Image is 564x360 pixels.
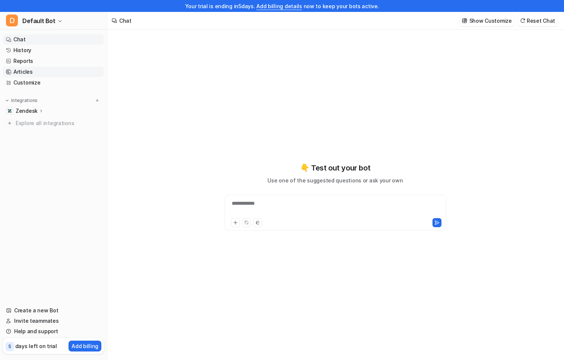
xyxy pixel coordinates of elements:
[469,17,512,25] p: Show Customize
[300,162,370,173] p: 👇 Test out your bot
[267,176,403,184] p: Use one of the suggested questions or ask your own
[16,107,38,115] p: Zendesk
[460,15,515,26] button: Show Customize
[6,15,18,26] span: D
[95,98,100,103] img: menu_add.svg
[3,118,104,128] a: Explore all integrations
[3,67,104,77] a: Articles
[69,341,101,351] button: Add billing
[16,117,101,129] span: Explore all integrations
[3,56,104,66] a: Reports
[4,98,10,103] img: expand menu
[15,342,57,350] p: days left on trial
[3,34,104,45] a: Chat
[3,326,104,337] a: Help and support
[8,343,11,350] p: 5
[256,3,302,9] a: Add billing details
[518,15,558,26] button: Reset Chat
[7,109,12,113] img: Zendesk
[3,45,104,55] a: History
[22,16,56,26] span: Default Bot
[3,77,104,88] a: Customize
[6,120,13,127] img: explore all integrations
[3,97,40,104] button: Integrations
[11,98,38,103] p: Integrations
[462,18,467,23] img: customize
[3,305,104,316] a: Create a new Bot
[119,17,132,25] div: Chat
[3,316,104,326] a: Invite teammates
[72,342,98,350] p: Add billing
[520,18,525,23] img: reset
